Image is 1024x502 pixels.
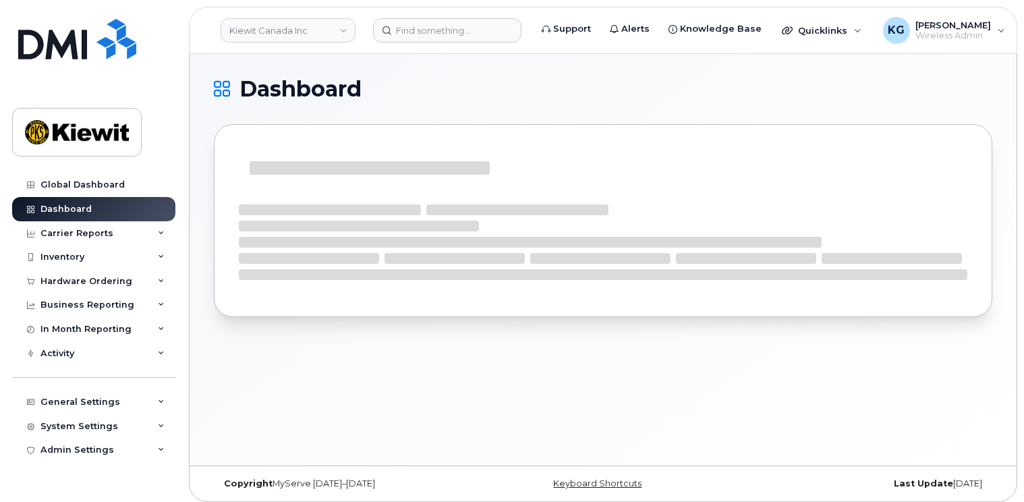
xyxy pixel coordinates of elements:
[214,478,474,489] div: MyServe [DATE]–[DATE]
[733,478,992,489] div: [DATE]
[224,478,273,489] strong: Copyright
[894,478,953,489] strong: Last Update
[553,478,642,489] a: Keyboard Shortcuts
[239,79,362,99] span: Dashboard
